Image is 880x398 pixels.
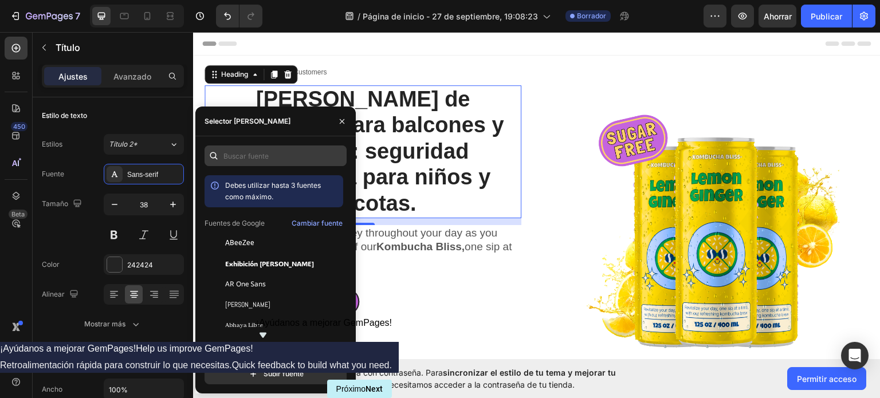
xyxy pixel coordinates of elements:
div: Abrir Intercom Messenger [841,342,869,369]
font: Dominio: [DOMAIN_NAME] [30,30,128,38]
font: Palabras clave [130,67,178,76]
font: Título 2* [109,140,137,148]
p: Natural Energy Boost [26,318,120,332]
font: / [357,11,360,21]
font: Título [56,42,80,53]
font: ABeeZee [225,239,254,247]
button: Mostrar más [42,314,184,334]
font: Beta [11,210,25,218]
font: Fuentes de Google [205,219,265,227]
font: 7 [75,10,80,22]
font: Ajustes [58,72,88,81]
font: Estilos [42,140,62,148]
font: Página de inicio - 27 de septiembre, 19:08:23 [363,11,538,21]
font: 450 [13,123,25,131]
input: Buscar fuente [205,145,347,166]
img: website_grey.svg [18,30,27,39]
font: Estilo de texto [42,111,87,120]
button: Publicar [801,5,852,27]
font: [PERSON_NAME] [225,300,270,309]
font: Sans-serif [127,171,158,179]
font: Debes utilizar hasta 3 fuentes como máximo. [225,181,321,201]
font: Color [42,260,60,269]
div: Deshacer/Rehacer [216,5,262,27]
img: gempages_432750572815254551-371652eb-c048-4f7c-b204-8e14fb385b6d.png [358,56,687,337]
font: Fuente [42,170,64,178]
button: Cambiar fuente [291,216,343,230]
font: Tamaño [42,199,68,208]
font: Permitir acceso [797,374,857,384]
button: Ahorrar [759,5,796,27]
iframe: Área de diseño [193,32,880,359]
img: tab_keywords_by_traffic_grey.svg [117,66,127,76]
font: Cambiar fuente [292,219,343,227]
font: Selector [PERSON_NAME] [205,117,290,125]
font: AR One Sans [225,279,266,289]
font: 242424 [127,261,153,269]
font: ¡Ayúdanos a mejorar GemPages! [256,318,392,328]
font: 4.0.25 [56,18,76,27]
font: Ahorrar [764,11,792,21]
img: tab_domain_overview_orange.svg [46,66,55,76]
font: Publicar [811,11,842,21]
p: Título [56,41,179,54]
font: Dominio [58,67,86,76]
font: Alinear [42,290,65,298]
font: versión [32,18,56,27]
font: al diseñar páginas, necesitamos acceder a la contraseña de tu tienda. [312,380,575,389]
font: Exhibición [PERSON_NAME] [225,259,314,268]
button: Título 2* [104,134,184,155]
font: Avanzado [113,72,151,81]
img: logo_orange.svg [18,18,27,27]
button: Mostrar encuesta - ¡Ayúdanos a mejorar GemPages! [256,318,392,342]
button: 7 [5,5,85,27]
button: Permitir acceso [787,367,866,390]
font: Borrador [577,11,606,20]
